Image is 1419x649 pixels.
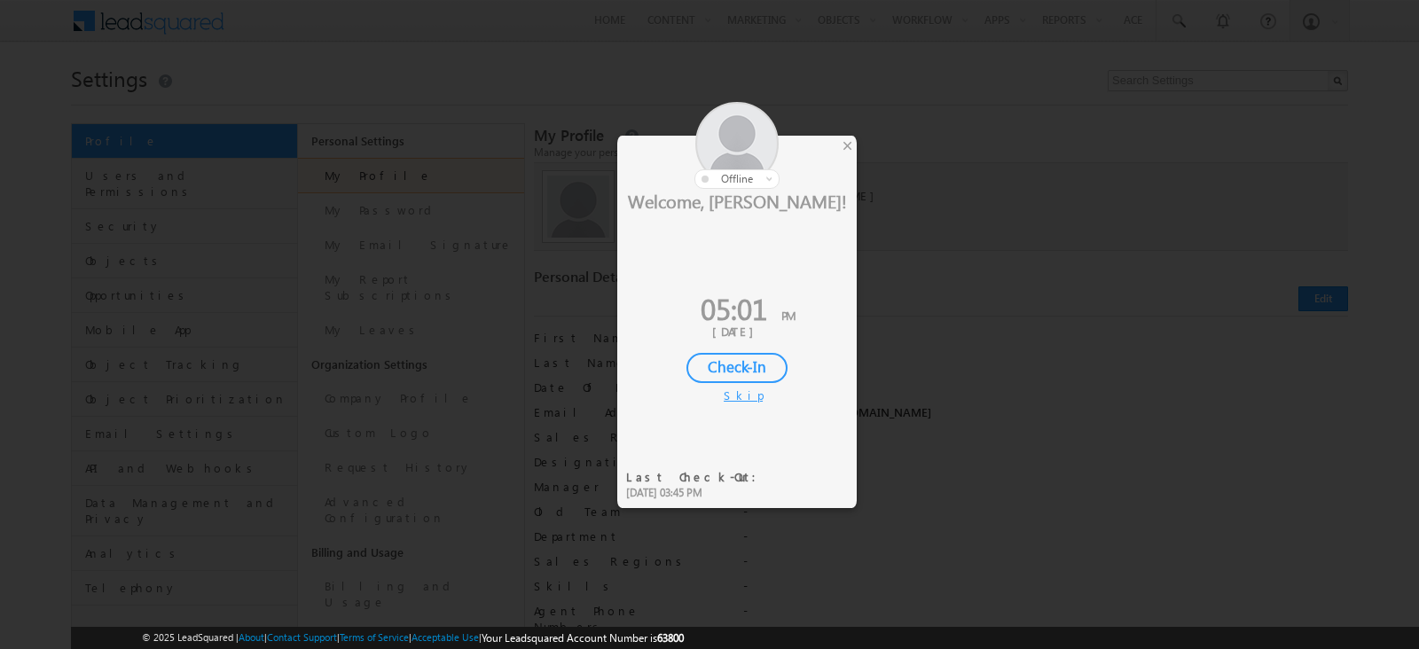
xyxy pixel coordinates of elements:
[142,629,684,646] span: © 2025 LeadSquared | | | | |
[838,136,857,155] div: ×
[701,288,767,328] span: 05:01
[631,324,843,340] div: [DATE]
[686,353,788,383] div: Check-In
[626,485,767,501] div: [DATE] 03:45 PM
[626,469,767,485] div: Last Check-Out:
[657,631,684,645] span: 63800
[267,631,337,643] a: Contact Support
[721,172,753,185] span: offline
[239,631,264,643] a: About
[617,189,857,212] div: Welcome, [PERSON_NAME]!
[724,387,750,403] div: Skip
[340,631,409,643] a: Terms of Service
[781,308,796,323] span: PM
[412,631,479,643] a: Acceptable Use
[482,631,684,645] span: Your Leadsquared Account Number is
